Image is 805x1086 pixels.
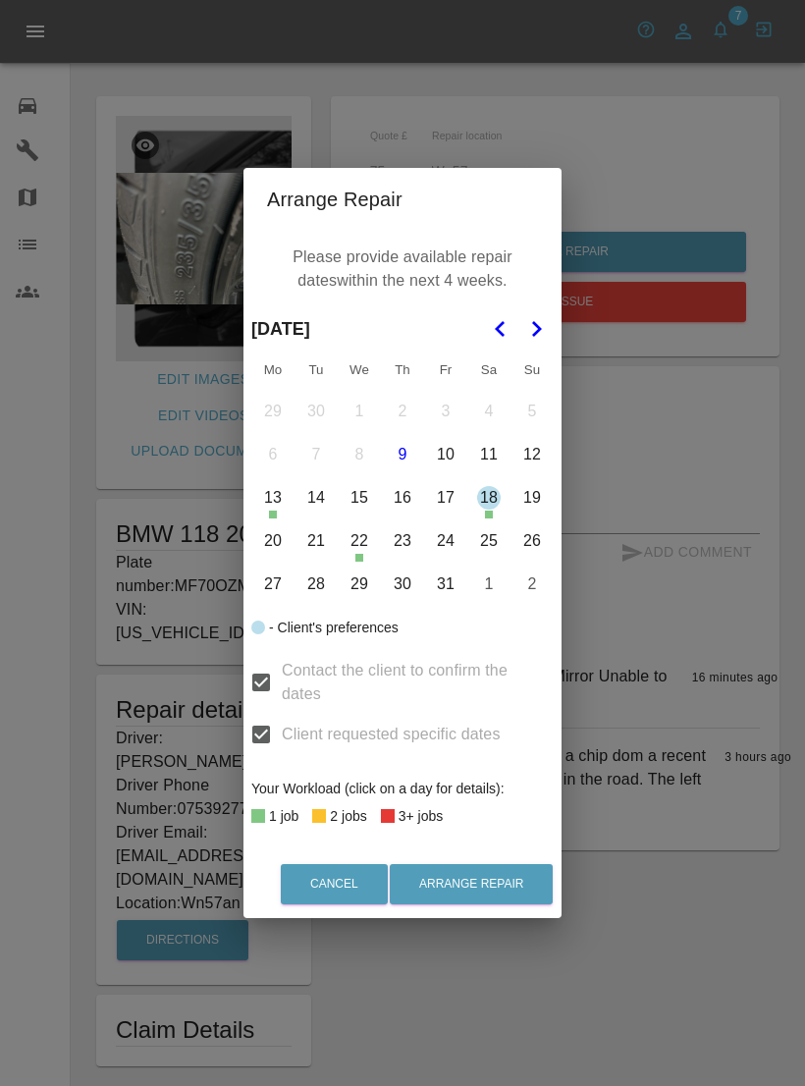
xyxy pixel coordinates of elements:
[295,391,337,432] button: Tuesday, September 30th, 2025
[468,477,510,518] button: Saturday, October 18th, 2025
[339,477,380,518] button: Wednesday, October 15th, 2025
[518,311,554,347] button: Go to the Next Month
[382,520,423,562] button: Thursday, October 23rd, 2025
[511,391,553,432] button: Sunday, October 5th, 2025
[252,477,294,518] button: Monday, October 13th, 2025
[339,391,380,432] button: Wednesday, October 1st, 2025
[511,564,553,605] button: Sunday, November 2nd, 2025
[251,351,554,606] table: October 2025
[425,564,466,605] button: Friday, October 31st, 2025
[251,777,554,800] div: Your Workload (click on a day for details):
[339,564,380,605] button: Wednesday, October 29th, 2025
[382,391,423,432] button: Thursday, October 2nd, 2025
[295,477,337,518] button: Tuesday, October 14th, 2025
[381,351,424,390] th: Thursday
[425,434,466,475] button: Friday, October 10th, 2025
[390,864,553,904] button: Arrange Repair
[251,351,295,390] th: Monday
[425,520,466,562] button: Friday, October 24th, 2025
[330,804,366,828] div: 2 jobs
[339,520,380,562] button: Wednesday, October 22nd, 2025
[282,723,501,746] span: Client requested specific dates
[282,659,538,706] span: Contact the client to confirm the dates
[295,520,337,562] button: Tuesday, October 21st, 2025
[382,477,423,518] button: Thursday, October 16th, 2025
[295,351,338,390] th: Tuesday
[252,564,294,605] button: Monday, October 27th, 2025
[295,564,337,605] button: Tuesday, October 28th, 2025
[261,241,544,298] p: Please provide available repair dates within the next 4 weeks.
[295,434,337,475] button: Tuesday, October 7th, 2025
[243,168,562,231] h2: Arrange Repair
[424,351,467,390] th: Friday
[382,434,423,475] button: Today, Thursday, October 9th, 2025
[338,351,381,390] th: Wednesday
[339,434,380,475] button: Wednesday, October 8th, 2025
[468,434,510,475] button: Saturday, October 11th, 2025
[269,804,298,828] div: 1 job
[510,351,554,390] th: Sunday
[382,564,423,605] button: Thursday, October 30th, 2025
[252,391,294,432] button: Monday, September 29th, 2025
[399,804,444,828] div: 3+ jobs
[425,391,466,432] button: Friday, October 3rd, 2025
[467,351,510,390] th: Saturday
[252,520,294,562] button: Monday, October 20th, 2025
[511,520,553,562] button: Sunday, October 26th, 2025
[269,616,399,639] div: - Client's preferences
[468,520,510,562] button: Saturday, October 25th, 2025
[281,864,388,904] button: Cancel
[468,564,510,605] button: Saturday, November 1st, 2025
[511,477,553,518] button: Sunday, October 19th, 2025
[468,391,510,432] button: Saturday, October 4th, 2025
[252,434,294,475] button: Monday, October 6th, 2025
[483,311,518,347] button: Go to the Previous Month
[425,477,466,518] button: Friday, October 17th, 2025
[511,434,553,475] button: Sunday, October 12th, 2025
[251,307,310,351] span: [DATE]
